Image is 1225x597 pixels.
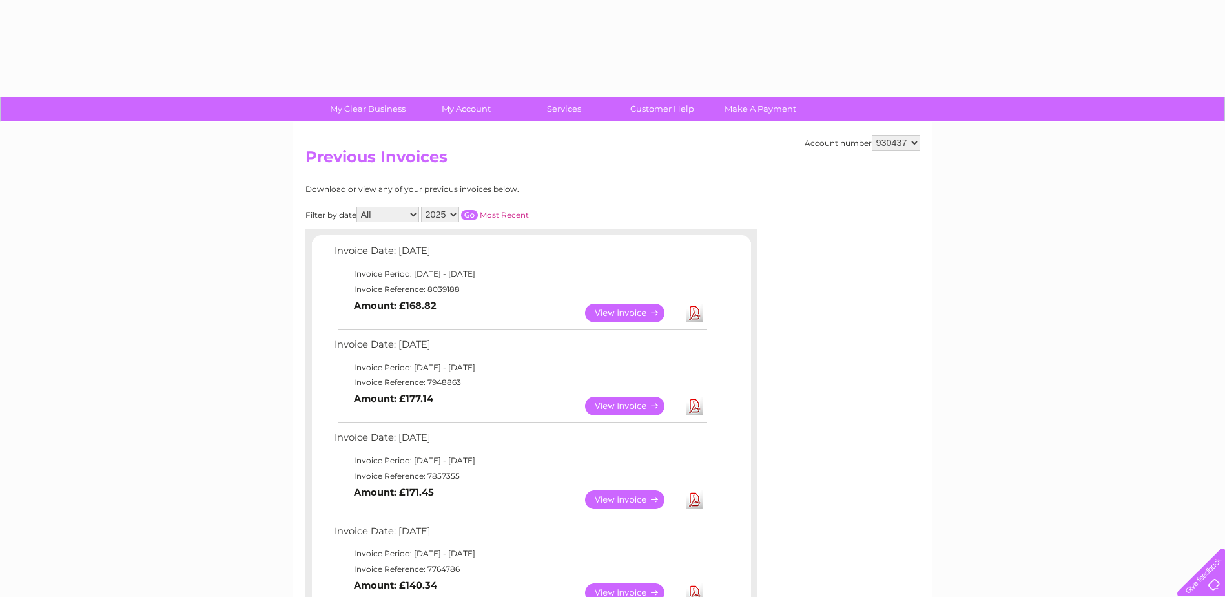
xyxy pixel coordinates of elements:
[585,397,680,415] a: View
[331,546,709,561] td: Invoice Period: [DATE] - [DATE]
[686,304,703,322] a: Download
[354,487,434,498] b: Amount: £171.45
[585,304,680,322] a: View
[305,207,644,222] div: Filter by date
[331,266,709,282] td: Invoice Period: [DATE] - [DATE]
[331,336,709,360] td: Invoice Date: [DATE]
[354,393,433,404] b: Amount: £177.14
[511,97,617,121] a: Services
[707,97,814,121] a: Make A Payment
[331,282,709,297] td: Invoice Reference: 8039188
[686,397,703,415] a: Download
[305,148,920,173] h2: Previous Invoices
[305,185,644,194] div: Download or view any of your previous invoices below.
[314,97,421,121] a: My Clear Business
[331,375,709,390] td: Invoice Reference: 7948863
[331,561,709,577] td: Invoice Reference: 7764786
[413,97,519,121] a: My Account
[354,580,437,591] b: Amount: £140.34
[331,360,709,375] td: Invoice Period: [DATE] - [DATE]
[686,490,703,509] a: Download
[354,300,437,311] b: Amount: £168.82
[331,429,709,453] td: Invoice Date: [DATE]
[609,97,715,121] a: Customer Help
[805,135,920,151] div: Account number
[585,490,680,509] a: View
[331,242,709,266] td: Invoice Date: [DATE]
[331,453,709,468] td: Invoice Period: [DATE] - [DATE]
[480,210,529,220] a: Most Recent
[331,468,709,484] td: Invoice Reference: 7857355
[331,523,709,547] td: Invoice Date: [DATE]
